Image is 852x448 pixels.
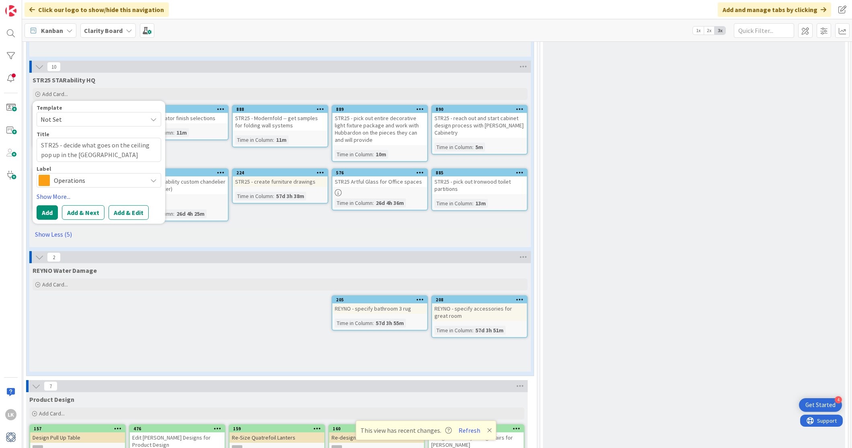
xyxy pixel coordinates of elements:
[432,169,527,194] div: 885STR25 - pick out Ironwood toilet partitions
[54,174,143,186] span: Operations
[332,169,427,176] div: 576
[233,106,328,131] div: 888STR25 - Modernfold -- get samples for folding wall systems
[374,319,406,327] div: 57d 3h 55m
[233,176,328,187] div: STR25 - create furniture drawings
[432,296,527,321] div: 208REYNO - specify accessories for great room
[37,105,62,110] span: Template
[432,176,527,194] div: STR25 - pick out Ironwood toilet partitions
[332,296,427,314] div: 205REYNO - specify bathroom 3 rug
[84,27,123,35] b: Clarity Board
[472,143,473,151] span: :
[62,205,104,219] button: Add & Next
[25,2,169,17] div: Click our logo to show/hide this navigation
[332,106,427,113] div: 889
[30,425,125,443] div: 157Design Pull Up Table
[37,191,161,201] a: Show More...
[30,432,125,443] div: Design Pull Up Table
[432,106,527,138] div: 890STR25 - reach out and start cabinet design process with [PERSON_NAME] Cabinetry
[37,131,49,138] label: Title
[137,170,228,176] div: 203
[5,432,16,443] img: avatar
[329,432,424,443] div: Re-design arched console
[799,398,842,412] div: Open Get Started checklist, remaining modules: 4
[174,209,207,218] div: 26d 4h 25m
[229,425,324,443] div: 159Re-Size Quatrefoil Lanters
[174,128,189,137] div: 11m
[332,303,427,314] div: REYNO - specify bathroom 3 rug
[30,425,125,432] div: 157
[335,319,373,327] div: Time in Column
[235,135,273,144] div: Time in Column
[436,297,527,303] div: 208
[456,425,483,436] button: Refresh
[734,23,794,38] input: Quick Filter...
[332,176,427,187] div: STR25 Artful Glass for Office spaces
[436,170,527,176] div: 885
[273,135,274,144] span: :
[473,143,485,151] div: 5m
[130,425,225,432] div: 476
[233,169,328,176] div: 224
[434,143,472,151] div: Time in Column
[229,425,324,432] div: 159
[173,128,174,137] span: :
[805,401,836,409] div: Get Started
[715,27,725,35] span: 3x
[335,198,373,207] div: Time in Column
[329,425,424,443] div: 160Re-design arched console
[704,27,715,35] span: 2x
[360,425,452,435] span: This view has recent changes.
[37,205,58,219] button: Add
[109,205,149,219] button: Add & Edit
[473,199,488,208] div: 13m
[432,169,527,176] div: 885
[133,176,228,194] div: Design STARability custom chandelier (12 ft diameter)
[33,228,528,241] a: Show Less (5)
[42,90,68,98] span: Add Card...
[336,106,427,112] div: 889
[718,2,831,17] div: Add and manage tabs by clicking
[133,106,228,123] div: 887STR25 - elevator finish selections
[47,252,61,262] span: 2
[233,169,328,187] div: 224STR25 - create furniture drawings
[374,198,406,207] div: 26d 4h 36m
[332,169,427,187] div: 576STR25 Artful Glass for Office spaces
[34,426,125,432] div: 157
[432,303,527,321] div: REYNO - specify accessories for great room
[835,396,842,403] div: 4
[42,281,68,288] span: Add Card...
[473,326,506,335] div: 57d 3h 51m
[274,192,306,200] div: 57d 3h 38m
[273,192,274,200] span: :
[373,319,374,327] span: :
[434,199,472,208] div: Time in Column
[332,296,427,303] div: 205
[434,326,472,335] div: Time in Column
[233,106,328,113] div: 888
[133,113,228,123] div: STR25 - elevator finish selections
[432,106,527,113] div: 890
[229,432,324,443] div: Re-Size Quatrefoil Lanters
[274,135,289,144] div: 11m
[37,166,51,171] span: Label
[374,150,388,159] div: 10m
[233,113,328,131] div: STR25 - Modernfold -- get samples for folding wall systems
[33,266,97,274] span: REYNO Water Damage
[235,192,273,200] div: Time in Column
[5,409,16,420] div: LK
[236,170,328,176] div: 224
[332,113,427,145] div: STR25 - pick out entire decorative light fixture package and work with Hubbardon on the pieces th...
[133,196,228,207] div: HG
[39,410,65,417] span: Add Card...
[41,114,141,125] span: Not Set
[335,150,373,159] div: Time in Column
[47,62,61,72] span: 10
[329,425,424,432] div: 160
[173,209,174,218] span: :
[133,169,228,176] div: 203
[137,106,228,112] div: 887
[17,1,37,11] span: Support
[472,326,473,335] span: :
[333,426,424,432] div: 160
[29,395,74,403] span: Product Design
